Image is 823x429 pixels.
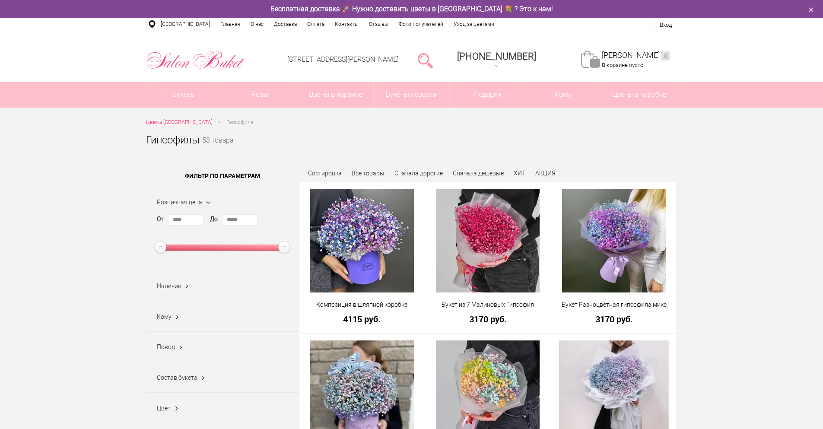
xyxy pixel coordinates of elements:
[287,55,399,64] a: [STREET_ADDRESS][PERSON_NAME]
[557,300,671,309] a: Букет Разноцветная гипсофила микс
[431,300,545,309] a: Букет из 7 Малиновых Гипсофил
[245,18,269,31] a: О нас
[525,82,601,108] span: Кому
[452,48,541,73] a: [PHONE_NUMBER]
[308,170,342,177] span: Сортировка
[269,18,302,31] a: Доставка
[146,118,213,127] a: Цветы [GEOGRAPHIC_DATA]
[302,18,330,31] a: Оплата
[535,170,556,177] a: АКЦИЯ
[661,51,670,60] ins: 0
[352,170,384,177] a: Все товары
[602,51,670,60] a: [PERSON_NAME]
[222,82,298,108] a: Розы
[374,82,449,108] a: Букеты невесты
[660,22,672,28] a: Вход
[215,18,245,31] a: Главная
[602,62,643,68] span: В корзине пусто
[156,18,215,31] a: [GEOGRAPHIC_DATA]
[448,18,499,31] a: Уход за цветами
[226,119,253,125] span: Гипсофила
[431,315,545,324] a: 3170 руб.
[450,82,525,108] a: Подарки
[394,18,448,31] a: Фото получателей
[146,119,213,125] span: Цветы [GEOGRAPHIC_DATA]
[364,18,394,31] a: Отзывы
[157,199,202,206] span: Розничная цена
[562,189,666,292] img: Букет Разноцветная гипсофила микс
[310,189,414,292] img: Композиция в шляпной коробке
[330,18,364,31] a: Контакты
[601,82,677,108] a: Цветы в коробке
[557,315,671,324] a: 3170 руб.
[140,4,684,13] div: Бесплатная доставка 🚀 Нужно доставить цветы в [GEOGRAPHIC_DATA] 💐 ? Это к нам!
[305,300,419,309] a: Композиция в шляпной коробке
[146,132,200,148] h1: Гипсофилы
[305,315,419,324] a: 4115 руб.
[146,165,299,187] span: Фильтр по параметрам
[157,374,197,381] span: Состав букета
[146,82,222,108] a: Букеты
[298,82,374,108] a: Цветы в корзине
[157,283,181,289] span: Наличие
[453,170,504,177] a: Сначала дешевые
[394,170,443,177] a: Сначала дорогие
[157,405,171,412] span: Цвет
[202,137,233,158] small: 53 товара
[157,215,164,224] label: От
[146,49,245,71] img: Цветы Нижний Новгород
[436,189,540,292] img: Букет из 7 Малиновых Гипсофил
[210,215,218,224] label: До
[457,51,536,62] div: [PHONE_NUMBER]
[157,343,175,350] span: Повод
[157,313,172,320] span: Кому
[514,170,525,177] a: ХИТ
